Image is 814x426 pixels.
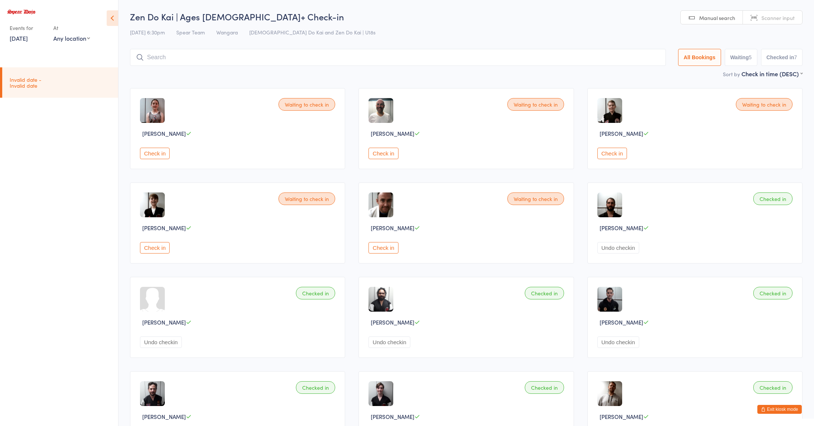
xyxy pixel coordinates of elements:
[597,381,622,406] img: image1625555799.png
[130,28,165,36] span: [DATE] 6:30pm
[725,49,757,66] button: Waiting5
[794,54,797,60] div: 7
[678,49,721,66] button: All Bookings
[600,413,643,420] span: [PERSON_NAME]
[10,77,41,88] time: Invalid date - Invalid date
[10,22,46,34] div: Events for
[371,130,414,137] span: [PERSON_NAME]
[753,192,793,205] div: Checked in
[761,14,795,21] span: Scanner input
[371,413,414,420] span: [PERSON_NAME]
[10,34,28,42] a: [DATE]
[140,336,182,348] button: Undo checkin
[140,381,165,406] img: image1713955546.png
[507,98,564,111] div: Waiting to check in
[507,192,564,205] div: Waiting to check in
[368,381,393,406] img: image1713955515.png
[130,10,803,23] h2: Zen Do Kai | Ages [DEMOGRAPHIC_DATA]+ Check-in
[741,70,803,78] div: Check in time (DESC)
[140,242,170,254] button: Check in
[525,381,564,394] div: Checked in
[761,49,803,66] button: Checked in7
[368,287,393,312] img: image1733912769.png
[699,14,735,21] span: Manual search
[597,336,639,348] button: Undo checkin
[597,148,627,159] button: Check in
[142,413,186,420] span: [PERSON_NAME]
[597,242,639,254] button: Undo checkin
[296,287,335,299] div: Checked in
[278,98,335,111] div: Waiting to check in
[757,405,802,414] button: Exit kiosk mode
[597,98,622,123] img: image1626061598.png
[2,67,118,98] a: Invalid date -Invalid date
[600,318,643,326] span: [PERSON_NAME]
[53,22,90,34] div: At
[749,54,752,60] div: 5
[249,28,376,36] span: [DEMOGRAPHIC_DATA] Do Kai and Zen Do Kai | U18s
[140,148,170,159] button: Check in
[7,10,35,14] img: Spear Dojo
[597,287,622,312] img: image1757320413.png
[525,287,564,299] div: Checked in
[142,318,186,326] span: [PERSON_NAME]
[736,98,793,111] div: Waiting to check in
[753,381,793,394] div: Checked in
[140,98,165,123] img: image1625555756.png
[368,336,410,348] button: Undo checkin
[296,381,335,394] div: Checked in
[597,192,622,217] img: image1629108969.png
[371,318,414,326] span: [PERSON_NAME]
[753,287,793,299] div: Checked in
[368,148,398,159] button: Check in
[130,49,666,66] input: Search
[278,192,335,205] div: Waiting to check in
[53,34,90,42] div: Any location
[142,224,186,232] span: [PERSON_NAME]
[368,98,393,123] img: image1696242851.png
[216,28,238,36] span: Wangara
[600,130,643,137] span: [PERSON_NAME]
[176,28,205,36] span: Spear Team
[600,224,643,232] span: [PERSON_NAME]
[368,242,398,254] button: Check in
[371,224,414,232] span: [PERSON_NAME]
[140,192,165,217] img: image1626061523.png
[723,70,740,78] label: Sort by
[368,192,393,217] img: image1626773051.png
[142,130,186,137] span: [PERSON_NAME]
